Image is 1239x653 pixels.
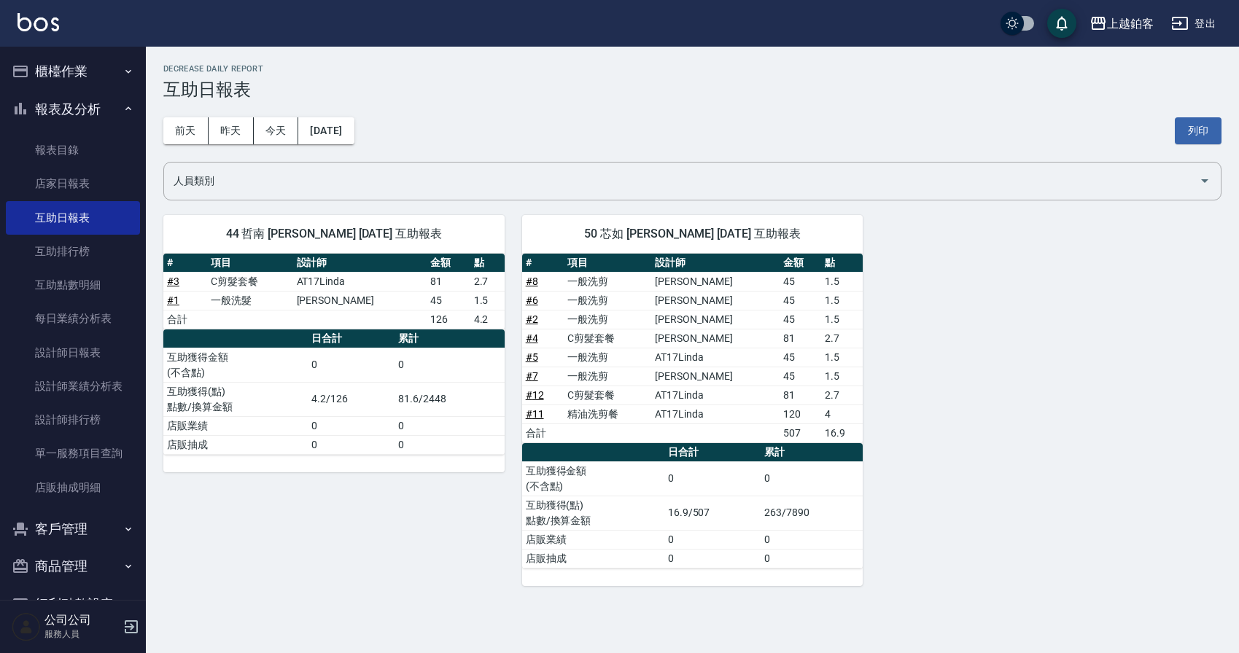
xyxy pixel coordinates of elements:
[181,227,487,241] span: 44 哲南 [PERSON_NAME] [DATE] 互助報表
[780,386,821,404] td: 81
[6,201,140,235] a: 互助日報表
[522,496,664,530] td: 互助獲得(點) 點數/換算金額
[564,386,651,404] td: C剪髮套餐
[664,496,761,530] td: 16.9/507
[298,117,354,144] button: [DATE]
[522,461,664,496] td: 互助獲得金額 (不含點)
[163,254,207,273] th: #
[821,404,863,423] td: 4
[427,272,470,291] td: 81
[522,443,863,568] table: a dense table
[167,275,179,287] a: #3
[821,329,863,348] td: 2.7
[18,13,59,31] img: Logo
[664,461,761,496] td: 0
[6,167,140,200] a: 店家日報表
[6,52,140,90] button: 櫃檯作業
[163,79,1221,100] h3: 互助日報表
[470,291,505,310] td: 1.5
[522,254,863,443] table: a dense table
[308,435,395,454] td: 0
[651,254,780,273] th: 設計師
[526,332,538,344] a: #4
[651,329,780,348] td: [PERSON_NAME]
[1107,15,1154,33] div: 上越鉑客
[12,612,41,641] img: Person
[522,530,664,549] td: 店販業績
[293,272,427,291] td: AT17Linda
[163,348,308,382] td: 互助獲得金額 (不含點)
[427,310,470,329] td: 126
[522,423,564,442] td: 合計
[207,254,293,273] th: 項目
[427,291,470,310] td: 45
[395,348,504,382] td: 0
[651,272,780,291] td: [PERSON_NAME]
[207,272,293,291] td: C剪髮套餐
[470,272,505,291] td: 2.7
[163,64,1221,74] h2: Decrease Daily Report
[564,404,651,423] td: 精油洗剪餐
[761,496,863,530] td: 263/7890
[254,117,299,144] button: 今天
[6,585,140,623] button: 紅利點數設定
[6,369,140,403] a: 設計師業績分析表
[821,310,863,329] td: 1.5
[170,168,1193,194] input: 人員名稱
[163,117,209,144] button: 前天
[651,404,780,423] td: AT17Linda
[664,443,761,462] th: 日合計
[308,329,395,348] th: 日合計
[651,367,780,386] td: [PERSON_NAME]
[163,416,308,435] td: 店販業績
[163,310,207,329] td: 合計
[821,386,863,404] td: 2.7
[209,117,254,144] button: 昨天
[6,547,140,585] button: 商品管理
[6,133,140,167] a: 報表目錄
[540,227,846,241] span: 50 芯如 [PERSON_NAME] [DATE] 互助報表
[6,235,140,268] a: 互助排行榜
[526,275,538,287] a: #8
[395,329,504,348] th: 累計
[6,510,140,548] button: 客戶管理
[821,272,863,291] td: 1.5
[821,291,863,310] td: 1.5
[821,254,863,273] th: 點
[780,404,821,423] td: 120
[44,613,119,627] h5: 公司公司
[564,310,651,329] td: 一般洗剪
[44,627,119,641] p: 服務人員
[564,348,651,367] td: 一般洗剪
[6,403,140,437] a: 設計師排行榜
[1047,9,1076,38] button: save
[6,302,140,335] a: 每日業績分析表
[780,254,821,273] th: 金額
[821,367,863,386] td: 1.5
[526,351,538,363] a: #5
[664,549,761,568] td: 0
[526,294,538,306] a: #6
[526,389,544,401] a: #12
[6,437,140,470] a: 單一服務項目查詢
[293,291,427,310] td: [PERSON_NAME]
[293,254,427,273] th: 設計師
[1193,169,1216,192] button: Open
[780,291,821,310] td: 45
[780,272,821,291] td: 45
[651,310,780,329] td: [PERSON_NAME]
[1084,9,1160,39] button: 上越鉑客
[427,254,470,273] th: 金額
[207,291,293,310] td: 一般洗髮
[1165,10,1221,37] button: 登出
[522,254,564,273] th: #
[761,461,863,496] td: 0
[780,367,821,386] td: 45
[395,416,504,435] td: 0
[1175,117,1221,144] button: 列印
[6,90,140,128] button: 報表及分析
[780,348,821,367] td: 45
[664,530,761,549] td: 0
[761,443,863,462] th: 累計
[163,435,308,454] td: 店販抽成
